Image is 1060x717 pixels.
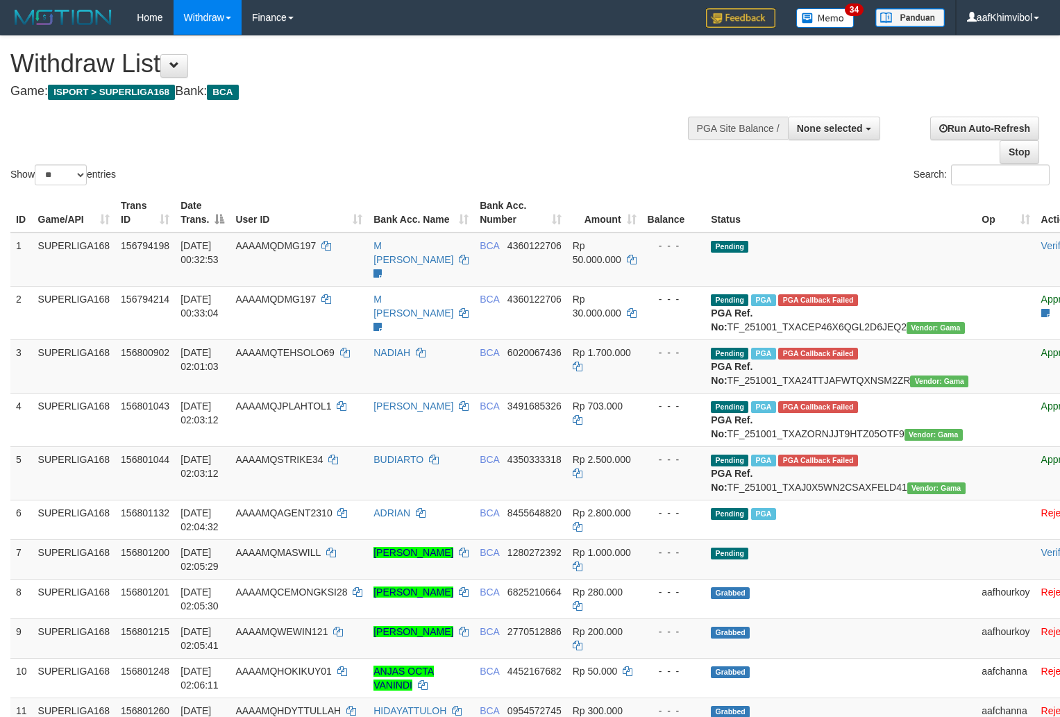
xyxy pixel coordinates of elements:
[711,294,748,306] span: Pending
[711,666,750,678] span: Grabbed
[573,294,621,319] span: Rp 30.000.000
[914,165,1050,185] label: Search:
[905,429,963,441] span: Vendor URL: https://trx31.1velocity.biz
[751,294,775,306] span: Marked by aafmalik
[573,454,631,465] span: Rp 2.500.000
[778,294,857,306] span: PGA Error
[573,705,623,716] span: Rp 300.000
[507,347,562,358] span: Copy 6020067436 to clipboard
[507,705,562,716] span: Copy 0954572745 to clipboard
[573,400,623,412] span: Rp 703.000
[480,547,499,558] span: BCA
[373,547,453,558] a: [PERSON_NAME]
[507,547,562,558] span: Copy 1280272392 to clipboard
[373,626,453,637] a: [PERSON_NAME]
[48,85,175,100] span: ISPORT > SUPERLIGA168
[507,294,562,305] span: Copy 4360122706 to clipboard
[121,547,169,558] span: 156801200
[648,453,700,466] div: - - -
[373,507,410,518] a: ADRIAN
[797,123,863,134] span: None selected
[688,117,788,140] div: PGA Site Balance /
[33,286,116,339] td: SUPERLIGA168
[648,546,700,559] div: - - -
[711,241,748,253] span: Pending
[480,347,499,358] span: BCA
[711,587,750,599] span: Grabbed
[711,627,750,639] span: Grabbed
[976,579,1035,618] td: aafhourkoy
[648,585,700,599] div: - - -
[480,587,499,598] span: BCA
[10,233,33,287] td: 1
[33,579,116,618] td: SUPERLIGA168
[711,548,748,559] span: Pending
[10,85,693,99] h4: Game: Bank:
[907,482,966,494] span: Vendor URL: https://trx31.1velocity.biz
[180,240,219,265] span: [DATE] 00:32:53
[507,400,562,412] span: Copy 3491685326 to clipboard
[10,500,33,539] td: 6
[33,193,116,233] th: Game/API: activate to sort column ascending
[121,294,169,305] span: 156794214
[480,666,499,677] span: BCA
[648,664,700,678] div: - - -
[711,307,752,332] b: PGA Ref. No:
[373,400,453,412] a: [PERSON_NAME]
[648,506,700,520] div: - - -
[35,165,87,185] select: Showentries
[10,165,116,185] label: Show entries
[115,193,175,233] th: Trans ID: activate to sort column ascending
[711,468,752,493] b: PGA Ref. No:
[751,348,775,360] span: Marked by aafnonsreyleab
[121,626,169,637] span: 156801215
[121,240,169,251] span: 156794198
[711,414,752,439] b: PGA Ref. No:
[33,500,116,539] td: SUPERLIGA168
[10,50,693,78] h1: Withdraw List
[751,455,775,466] span: Marked by aafnonsreyleab
[711,508,748,520] span: Pending
[1000,140,1039,164] a: Stop
[235,666,332,677] span: AAAAMQHOKIKUY01
[875,8,945,27] img: panduan.png
[235,454,323,465] span: AAAAMQSTRIKE34
[10,618,33,658] td: 9
[711,455,748,466] span: Pending
[642,193,706,233] th: Balance
[33,446,116,500] td: SUPERLIGA168
[845,3,864,16] span: 34
[751,401,775,413] span: Marked by aafnonsreyleab
[373,666,434,691] a: ANJAS OCTA VANINDI
[976,193,1035,233] th: Op: activate to sort column ascending
[711,401,748,413] span: Pending
[480,400,499,412] span: BCA
[235,626,328,637] span: AAAAMQWEWIN121
[10,393,33,446] td: 4
[10,539,33,579] td: 7
[121,666,169,677] span: 156801248
[573,587,623,598] span: Rp 280.000
[230,193,368,233] th: User ID: activate to sort column ascending
[910,376,968,387] span: Vendor URL: https://trx31.1velocity.biz
[648,399,700,413] div: - - -
[567,193,642,233] th: Amount: activate to sort column ascending
[235,347,334,358] span: AAAAMQTEHSOLO69
[10,579,33,618] td: 8
[573,666,618,677] span: Rp 50.000
[711,348,748,360] span: Pending
[507,626,562,637] span: Copy 2770512886 to clipboard
[976,618,1035,658] td: aafhourkoy
[121,400,169,412] span: 156801043
[976,658,1035,698] td: aafchanna
[751,508,775,520] span: Marked by aafnonsreyleab
[507,587,562,598] span: Copy 6825210664 to clipboard
[907,322,965,334] span: Vendor URL: https://trx31.1velocity.biz
[33,339,116,393] td: SUPERLIGA168
[121,454,169,465] span: 156801044
[235,294,316,305] span: AAAAMQDMG197
[235,547,320,558] span: AAAAMQMASWILL
[235,507,332,518] span: AAAAMQAGENT2310
[368,193,474,233] th: Bank Acc. Name: activate to sort column ascending
[507,454,562,465] span: Copy 4350333318 to clipboard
